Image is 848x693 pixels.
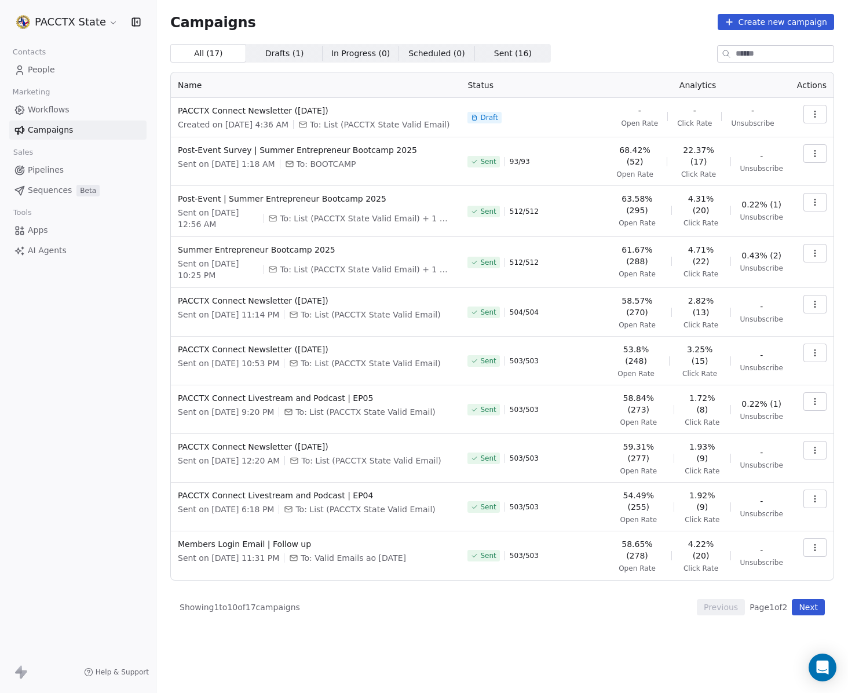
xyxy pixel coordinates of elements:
[9,60,147,79] a: People
[619,269,656,279] span: Open Rate
[178,504,274,515] span: Sent on [DATE] 6:18 PM
[612,144,657,167] span: 68.42% (52)
[178,295,454,307] span: PACCTX Connect Newsletter ([DATE])
[683,320,718,330] span: Click Rate
[740,264,783,273] span: Unsubscribe
[677,119,712,128] span: Click Rate
[685,466,719,476] span: Click Rate
[178,158,275,170] span: Sent on [DATE] 1:18 AM
[35,14,106,30] span: PACCTX State
[28,184,72,196] span: Sequences
[480,502,496,512] span: Sent
[681,295,721,318] span: 2.82% (13)
[741,398,781,410] span: 0.22% (1)
[480,308,496,317] span: Sent
[178,244,454,256] span: Summer Entrepreneur Bootcamp 2025
[8,43,51,61] span: Contacts
[809,654,836,681] div: Open Intercom Messenger
[683,218,718,228] span: Click Rate
[760,349,763,361] span: -
[480,113,498,122] span: Draft
[301,455,441,466] span: To: List (PACCTX State Valid Email)
[693,105,696,116] span: -
[480,157,496,166] span: Sent
[480,258,496,267] span: Sent
[480,454,496,463] span: Sent
[612,490,664,513] span: 54.49% (255)
[8,83,55,101] span: Marketing
[280,264,454,275] span: To: List (PACCTX State Valid Email) + 1 more
[9,181,147,200] a: SequencesBeta
[178,207,259,230] span: Sent on [DATE] 12:56 AM
[616,170,653,179] span: Open Rate
[178,392,454,404] span: PACCTX Connect Livestream and Podcast | EP05
[612,392,664,415] span: 58.84% (273)
[681,538,721,561] span: 4.22% (20)
[460,72,605,98] th: Status
[740,509,783,519] span: Unsubscribe
[178,490,454,501] span: PACCTX Connect Livestream and Podcast | EP04
[8,144,38,161] span: Sales
[76,185,100,196] span: Beta
[178,309,279,320] span: Sent on [DATE] 11:14 PM
[751,105,754,116] span: -
[480,207,496,216] span: Sent
[178,538,454,550] span: Members Login Email | Follow up
[740,412,783,421] span: Unsubscribe
[510,207,539,216] span: 512 / 512
[310,119,449,130] span: To: List (PACCTX State Valid Email)
[28,245,67,257] span: AI Agents
[9,121,147,140] a: Campaigns
[792,599,825,615] button: Next
[682,369,717,378] span: Click Rate
[760,150,763,162] span: -
[683,269,718,279] span: Click Rate
[612,538,661,561] span: 58.65% (278)
[265,48,304,60] span: Drafts ( 1 )
[612,244,661,267] span: 61.67% (288)
[612,344,659,367] span: 53.8% (248)
[760,301,763,312] span: -
[408,48,465,60] span: Scheduled ( 0 )
[510,308,539,317] span: 504 / 504
[740,164,783,173] span: Unsubscribe
[510,405,539,414] span: 503 / 503
[619,320,656,330] span: Open Rate
[28,164,64,176] span: Pipelines
[638,105,641,116] span: -
[28,124,73,136] span: Campaigns
[740,315,783,324] span: Unsubscribe
[301,309,440,320] span: To: List (PACCTX State Valid Email)
[612,295,661,318] span: 58.57% (270)
[760,495,763,507] span: -
[180,601,300,613] span: Showing 1 to 10 of 17 campaigns
[9,161,147,180] a: Pipelines
[28,64,55,76] span: People
[178,258,259,281] span: Sent on [DATE] 10:25 PM
[510,157,530,166] span: 93 / 93
[178,406,274,418] span: Sent on [DATE] 9:20 PM
[178,455,280,466] span: Sent on [DATE] 12:20 AM
[612,193,661,216] span: 63.58% (295)
[9,100,147,119] a: Workflows
[510,356,539,366] span: 503 / 503
[178,193,454,205] span: Post-Event | Summer Entrepreneur Bootcamp 2025
[731,119,774,128] span: Unsubscribe
[8,204,36,221] span: Tools
[676,144,721,167] span: 22.37% (17)
[510,502,539,512] span: 503 / 503
[9,241,147,260] a: AI Agents
[510,454,539,463] span: 503 / 503
[171,72,460,98] th: Name
[178,344,454,355] span: PACCTX Connect Newsletter ([DATE])
[178,119,288,130] span: Created on [DATE] 4:36 AM
[301,552,406,564] span: To: Valid Emails ao April 2025
[697,599,745,615] button: Previous
[480,356,496,366] span: Sent
[760,447,763,458] span: -
[620,466,657,476] span: Open Rate
[681,170,716,179] span: Click Rate
[683,490,721,513] span: 1.92% (9)
[301,358,440,369] span: To: List (PACCTX State Valid Email)
[280,213,454,224] span: To: List (PACCTX State Valid Email) + 1 more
